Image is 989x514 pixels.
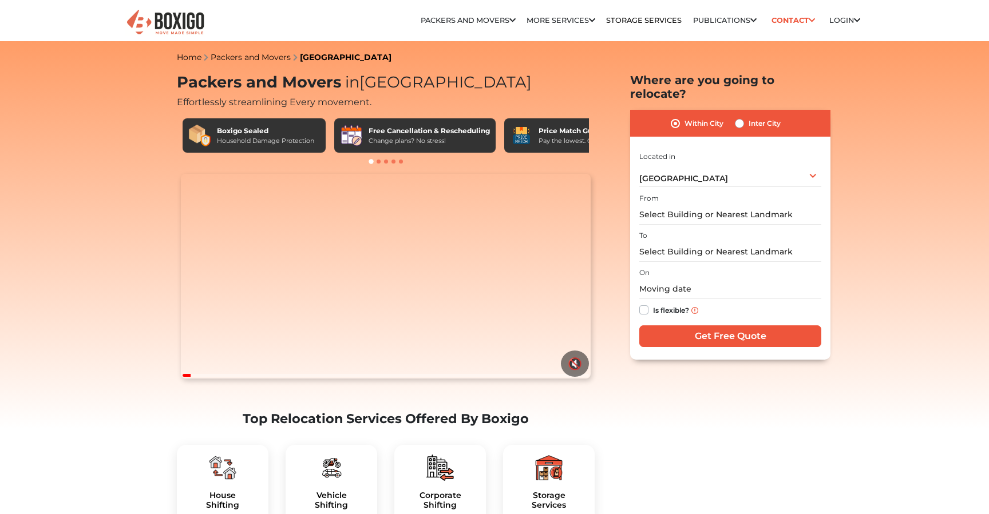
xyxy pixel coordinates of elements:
span: [GEOGRAPHIC_DATA] [639,173,728,184]
img: info [691,307,698,314]
img: Boxigo Sealed [188,124,211,147]
a: Packers and Movers [421,16,516,25]
input: Select Building or Nearest Landmark [639,205,821,225]
h5: Vehicle Shifting [295,491,368,510]
label: Inter City [749,117,781,130]
label: From [639,193,659,204]
h5: Corporate Shifting [403,491,477,510]
button: 🔇 [561,350,589,377]
h1: Packers and Movers [177,73,595,92]
span: in [345,73,359,91]
label: Is flexible? [653,303,689,315]
div: Price Match Guarantee [539,126,626,136]
input: Moving date [639,279,821,299]
a: VehicleShifting [295,491,368,510]
h2: Top Relocation Services Offered By Boxigo [177,411,595,427]
a: More services [527,16,595,25]
label: Located in [639,152,675,162]
img: Boxigo [125,9,205,37]
a: Login [829,16,860,25]
label: On [639,268,650,278]
a: StorageServices [512,491,586,510]
a: HouseShifting [186,491,259,510]
a: Storage Services [606,16,682,25]
a: CorporateShifting [403,491,477,510]
a: Home [177,52,201,62]
span: [GEOGRAPHIC_DATA] [341,73,532,91]
div: Boxigo Sealed [217,126,314,136]
a: Contact [768,11,818,29]
div: Free Cancellation & Rescheduling [369,126,490,136]
input: Get Free Quote [639,325,821,347]
img: boxigo_packers_and_movers_plan [318,454,345,481]
label: Within City [685,117,723,130]
span: Effortlessly streamlining Every movement. [177,97,371,107]
h5: House Shifting [186,491,259,510]
a: Packers and Movers [211,52,291,62]
img: boxigo_packers_and_movers_plan [426,454,454,481]
h5: Storage Services [512,491,586,510]
a: Publications [693,16,757,25]
img: Price Match Guarantee [510,124,533,147]
div: Change plans? No stress! [369,136,490,146]
div: Pay the lowest. Guaranteed! [539,136,626,146]
video: Your browser does not support the video tag. [181,174,590,378]
h2: Where are you going to relocate? [630,73,830,101]
input: Select Building or Nearest Landmark [639,242,821,262]
img: boxigo_packers_and_movers_plan [535,454,563,481]
a: [GEOGRAPHIC_DATA] [300,52,391,62]
label: To [639,230,647,241]
div: Household Damage Protection [217,136,314,146]
img: Free Cancellation & Rescheduling [340,124,363,147]
img: boxigo_packers_and_movers_plan [209,454,236,481]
